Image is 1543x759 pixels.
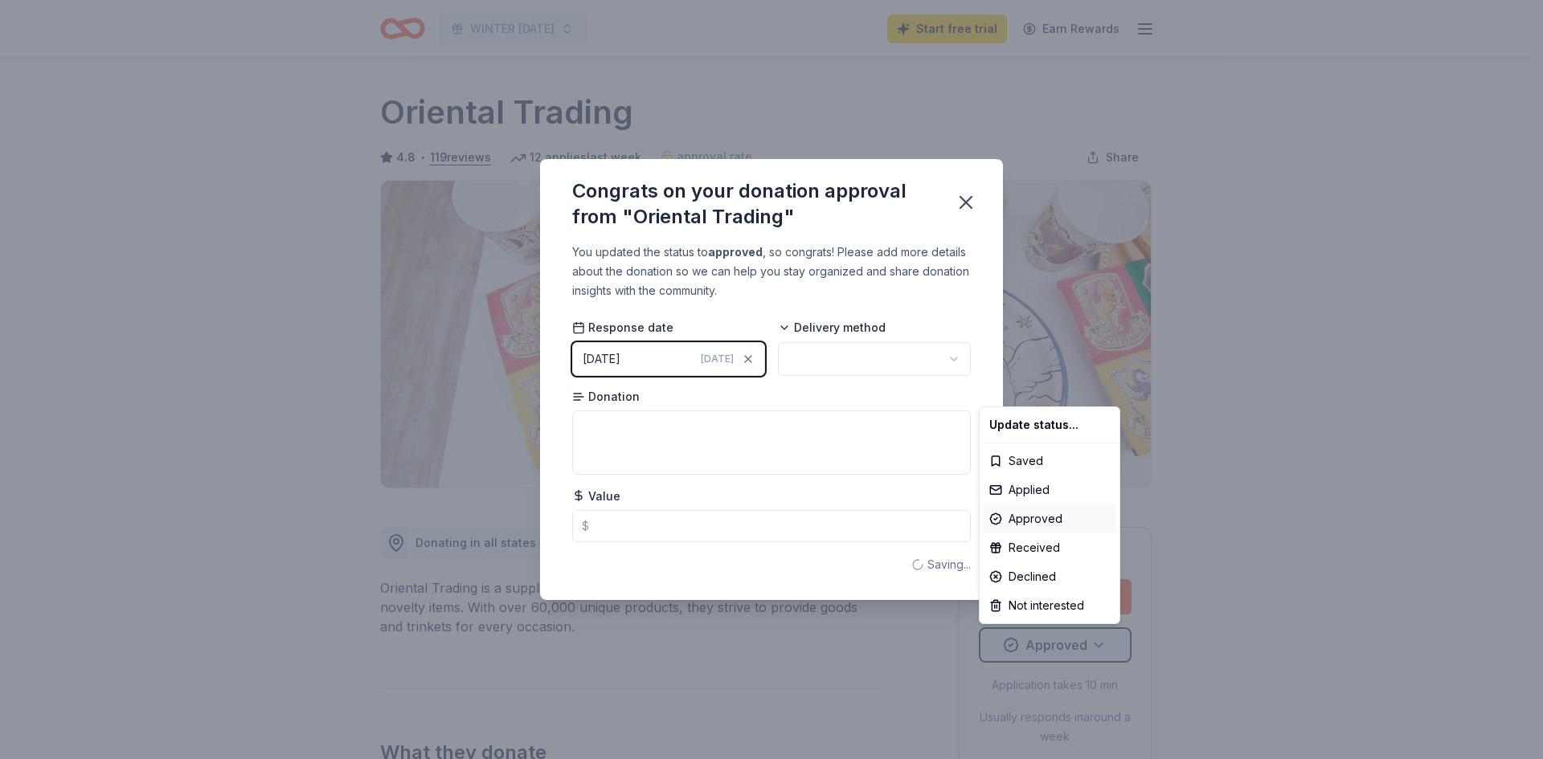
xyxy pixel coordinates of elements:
[983,591,1116,620] div: Not interested
[983,475,1116,504] div: Applied
[983,410,1116,439] div: Update status...
[983,562,1116,591] div: Declined
[470,19,555,39] span: WINTER [DATE]
[983,533,1116,562] div: Received
[983,504,1116,533] div: Approved
[983,447,1116,475] div: Saved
